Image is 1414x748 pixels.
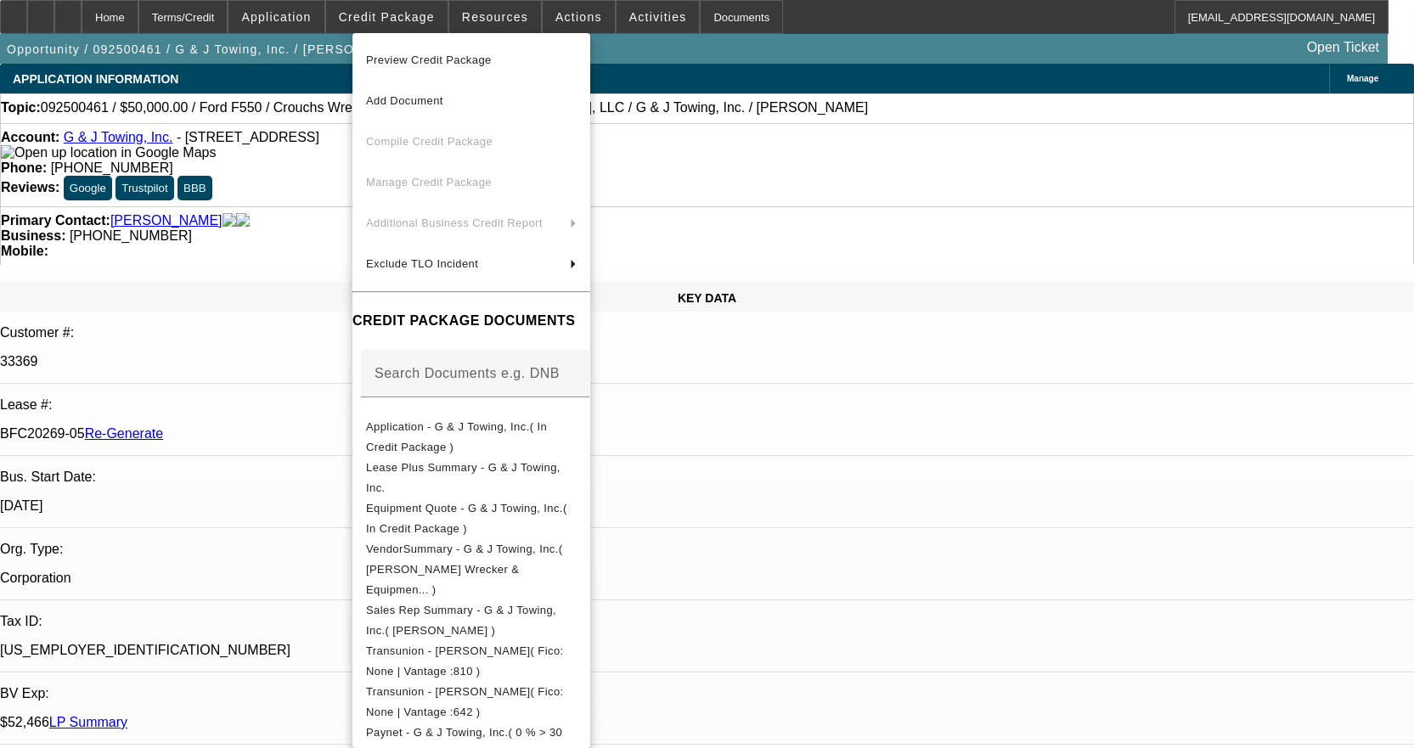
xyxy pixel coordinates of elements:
span: Transunion - [PERSON_NAME]( Fico: None | Vantage :810 ) [366,644,564,678]
span: Sales Rep Summary - G & J Towing, Inc.( [PERSON_NAME] ) [366,604,556,637]
span: Transunion - [PERSON_NAME]( Fico: None | Vantage :642 ) [366,685,564,718]
button: Lease Plus Summary - G & J Towing, Inc. [352,458,590,498]
span: Application - G & J Towing, Inc.( In Credit Package ) [366,420,547,453]
span: Exclude TLO Incident [366,257,478,270]
span: Preview Credit Package [366,53,492,66]
button: Transunion - Cameron, Gary( Fico: None | Vantage :810 ) [352,641,590,682]
button: Equipment Quote - G & J Towing, Inc.( In Credit Package ) [352,498,590,539]
span: Add Document [366,94,443,107]
button: Transunion - Robbins, Jason( Fico: None | Vantage :642 ) [352,682,590,723]
span: Lease Plus Summary - G & J Towing, Inc. [366,461,561,494]
button: Sales Rep Summary - G & J Towing, Inc.( Zallik, Asher ) [352,600,590,641]
mat-label: Search Documents e.g. DNB [375,366,560,380]
button: VendorSummary - G & J Towing, Inc.( Crouch's Wrecker & Equipmen... ) [352,539,590,600]
button: Application - G & J Towing, Inc.( In Credit Package ) [352,417,590,458]
span: Equipment Quote - G & J Towing, Inc.( In Credit Package ) [366,502,567,535]
span: VendorSummary - G & J Towing, Inc.( [PERSON_NAME] Wrecker & Equipmen... ) [366,543,562,596]
h4: CREDIT PACKAGE DOCUMENTS [352,311,590,331]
